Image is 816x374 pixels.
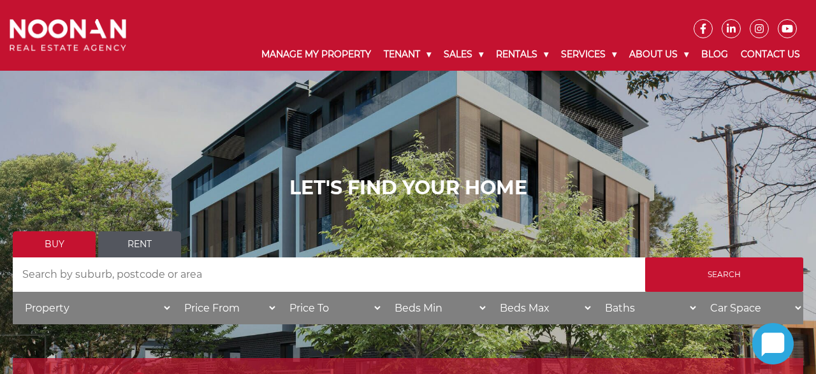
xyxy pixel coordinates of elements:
h1: LET'S FIND YOUR HOME [13,176,803,199]
img: Noonan Real Estate Agency [10,19,126,52]
input: Search [645,257,803,292]
a: Services [555,38,623,71]
a: Rent [98,231,181,257]
a: Sales [437,38,490,71]
a: Blog [695,38,734,71]
a: About Us [623,38,695,71]
a: Contact Us [734,38,806,71]
a: Rentals [490,38,555,71]
a: Manage My Property [255,38,377,71]
a: Tenant [377,38,437,71]
a: Buy [13,231,96,257]
input: Search by suburb, postcode or area [13,257,645,292]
